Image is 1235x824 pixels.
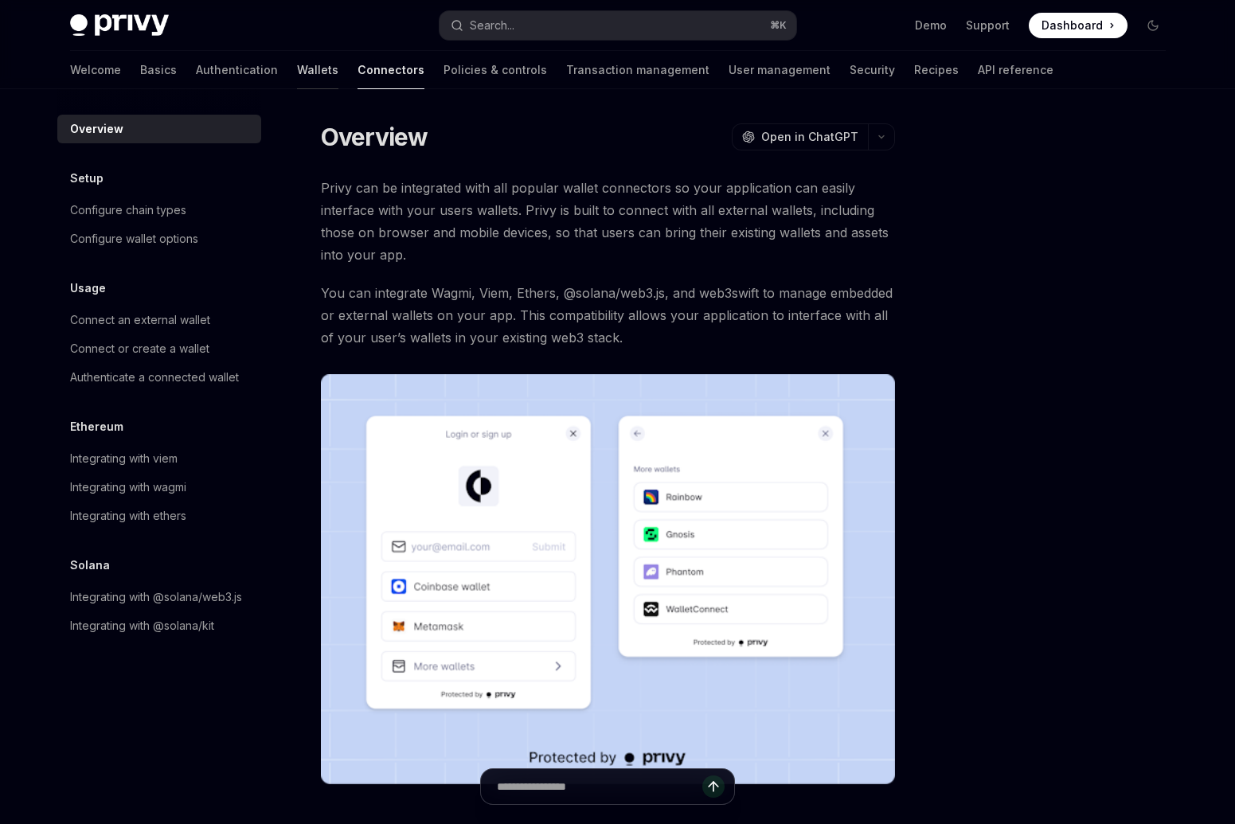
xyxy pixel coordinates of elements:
div: Integrating with ethers [70,506,186,525]
button: Toggle dark mode [1140,13,1166,38]
a: Security [850,51,895,89]
h5: Ethereum [70,417,123,436]
a: Integrating with wagmi [57,473,261,502]
div: Connect an external wallet [70,310,210,330]
a: Integrating with @solana/web3.js [57,583,261,611]
h5: Solana [70,556,110,575]
a: Policies & controls [444,51,547,89]
a: Configure wallet options [57,225,261,253]
button: Send message [702,775,725,798]
a: Transaction management [566,51,709,89]
div: Overview [70,119,123,139]
span: Dashboard [1042,18,1103,33]
h5: Setup [70,169,104,188]
a: Demo [915,18,947,33]
span: ⌘ K [770,19,787,32]
a: Connect or create a wallet [57,334,261,363]
a: Wallets [297,51,338,89]
a: Overview [57,115,261,143]
div: Integrating with @solana/kit [70,616,214,635]
a: Connect an external wallet [57,306,261,334]
a: Integrating with viem [57,444,261,473]
a: Authentication [196,51,278,89]
button: Open in ChatGPT [732,123,868,150]
div: Search... [470,16,514,35]
a: Configure chain types [57,196,261,225]
h1: Overview [321,123,428,151]
span: You can integrate Wagmi, Viem, Ethers, @solana/web3.js, and web3swift to manage embedded or exter... [321,282,895,349]
span: Privy can be integrated with all popular wallet connectors so your application can easily interfa... [321,177,895,266]
div: Integrating with @solana/web3.js [70,588,242,607]
a: Integrating with ethers [57,502,261,530]
img: Connectors3 [321,374,895,784]
a: Authenticate a connected wallet [57,363,261,392]
div: Configure chain types [70,201,186,220]
div: Authenticate a connected wallet [70,368,239,387]
a: Connectors [358,51,424,89]
div: Integrating with wagmi [70,478,186,497]
a: Welcome [70,51,121,89]
h5: Usage [70,279,106,298]
a: Integrating with @solana/kit [57,611,261,640]
span: Open in ChatGPT [761,129,858,145]
a: Support [966,18,1010,33]
div: Integrating with viem [70,449,178,468]
a: Dashboard [1029,13,1128,38]
button: Open search [440,11,796,40]
a: API reference [978,51,1053,89]
img: dark logo [70,14,169,37]
input: Ask a question... [497,769,702,804]
div: Configure wallet options [70,229,198,248]
a: User management [729,51,830,89]
div: Connect or create a wallet [70,339,209,358]
a: Basics [140,51,177,89]
a: Recipes [914,51,959,89]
